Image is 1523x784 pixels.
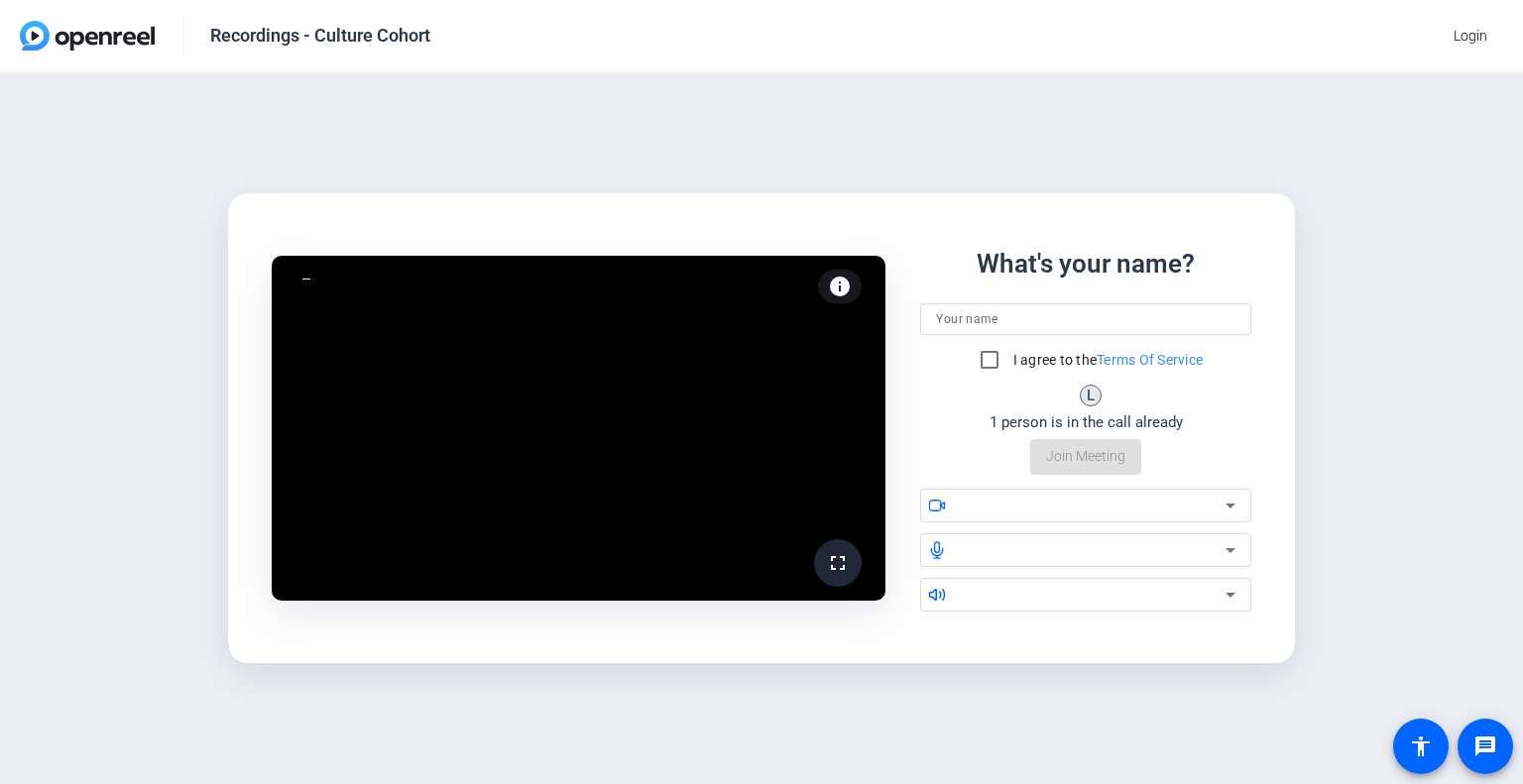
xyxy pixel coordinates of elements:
[1438,18,1503,54] button: Login
[210,24,430,48] div: Recordings - Culture Cohort
[1473,734,1497,758] mat-icon: message
[1454,26,1487,47] span: Login
[1080,385,1102,406] div: L
[1097,352,1203,368] a: Terms Of Service
[828,275,852,298] mat-icon: info
[826,551,850,575] mat-icon: fullscreen
[20,21,155,51] img: OpenReel logo
[990,411,1183,434] div: 1 person is in the call already
[1009,350,1204,370] label: I agree to the
[1409,734,1433,758] mat-icon: accessibility
[977,245,1195,283] div: What's your name?
[936,307,1235,331] input: Your name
